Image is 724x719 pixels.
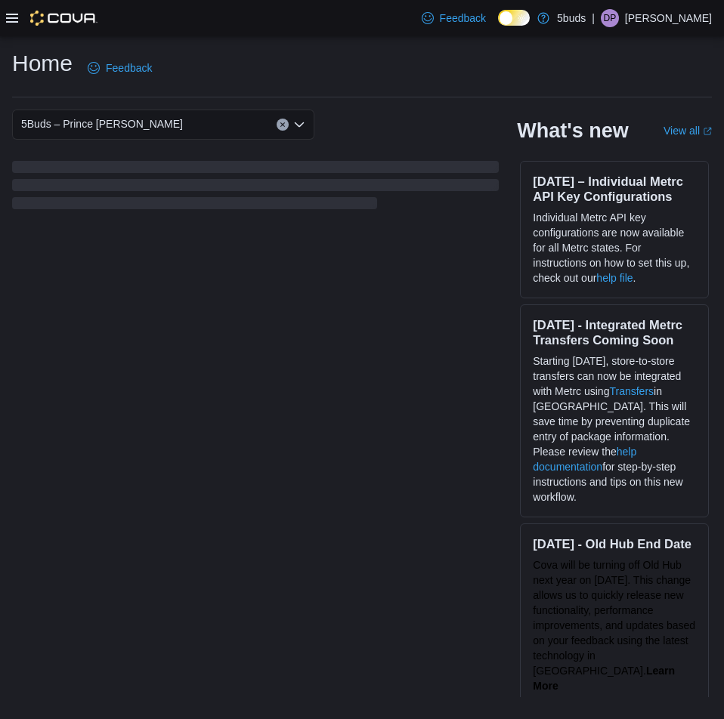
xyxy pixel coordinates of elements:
[533,210,696,285] p: Individual Metrc API key configurations are now available for all Metrc states. For instructions ...
[21,115,183,133] span: 5Buds – Prince [PERSON_NAME]
[416,3,492,33] a: Feedback
[498,10,530,26] input: Dark Mode
[533,559,695,677] span: Cova will be turning off Old Hub next year on [DATE]. This change allows us to quickly release ne...
[533,353,696,505] p: Starting [DATE], store-to-store transfers can now be integrated with Metrc using in [GEOGRAPHIC_D...
[664,125,712,137] a: View allExternal link
[440,11,486,26] span: Feedback
[533,665,675,692] a: Learn More
[703,127,712,136] svg: External link
[604,9,617,27] span: DP
[609,385,654,397] a: Transfers
[601,9,619,27] div: Dustin Pilon
[30,11,97,26] img: Cova
[625,9,712,27] p: [PERSON_NAME]
[592,9,595,27] p: |
[12,48,73,79] h1: Home
[82,53,158,83] a: Feedback
[12,164,499,212] span: Loading
[277,119,289,131] button: Clear input
[533,536,696,551] h3: [DATE] - Old Hub End Date
[533,446,636,473] a: help documentation
[106,60,152,76] span: Feedback
[293,119,305,131] button: Open list of options
[517,119,628,143] h2: What's new
[533,317,696,347] h3: [DATE] - Integrated Metrc Transfers Coming Soon
[533,174,696,204] h3: [DATE] – Individual Metrc API Key Configurations
[557,9,586,27] p: 5buds
[596,272,633,284] a: help file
